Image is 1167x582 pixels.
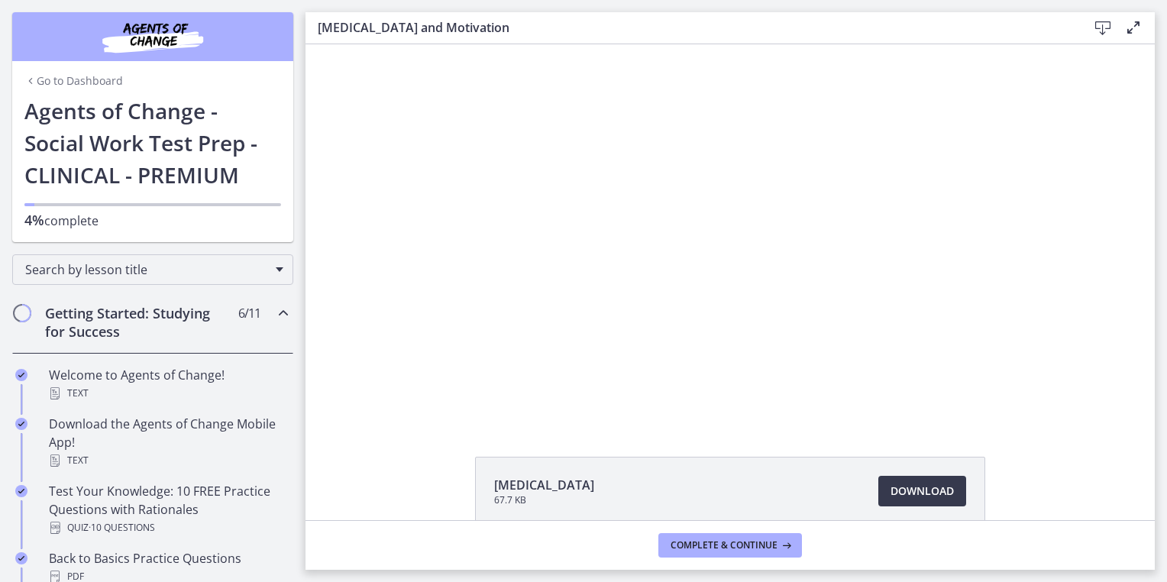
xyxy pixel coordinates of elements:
div: Test Your Knowledge: 10 FREE Practice Questions with Rationales [49,482,287,537]
span: 6 / 11 [238,304,260,322]
p: complete [24,211,281,230]
i: Completed [15,552,27,564]
span: [MEDICAL_DATA] [494,476,594,494]
i: Completed [15,418,27,430]
a: Download [878,476,966,506]
div: Quiz [49,519,287,537]
i: Completed [15,485,27,497]
span: 4% [24,211,44,229]
div: Text [49,451,287,470]
a: Go to Dashboard [24,73,123,89]
span: 67.7 KB [494,494,594,506]
iframe: Video Lesson [305,44,1155,422]
span: Download [891,482,954,500]
h3: [MEDICAL_DATA] and Motivation [318,18,1063,37]
div: Search by lesson title [12,254,293,285]
div: Download the Agents of Change Mobile App! [49,415,287,470]
div: Text [49,384,287,403]
h1: Agents of Change - Social Work Test Prep - CLINICAL - PREMIUM [24,95,281,191]
h2: Getting Started: Studying for Success [45,304,231,341]
div: Welcome to Agents of Change! [49,366,287,403]
span: · 10 Questions [89,519,155,537]
button: Complete & continue [658,533,802,558]
span: Search by lesson title [25,261,268,278]
i: Completed [15,369,27,381]
img: Agents of Change [61,18,244,55]
span: Complete & continue [671,539,777,551]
